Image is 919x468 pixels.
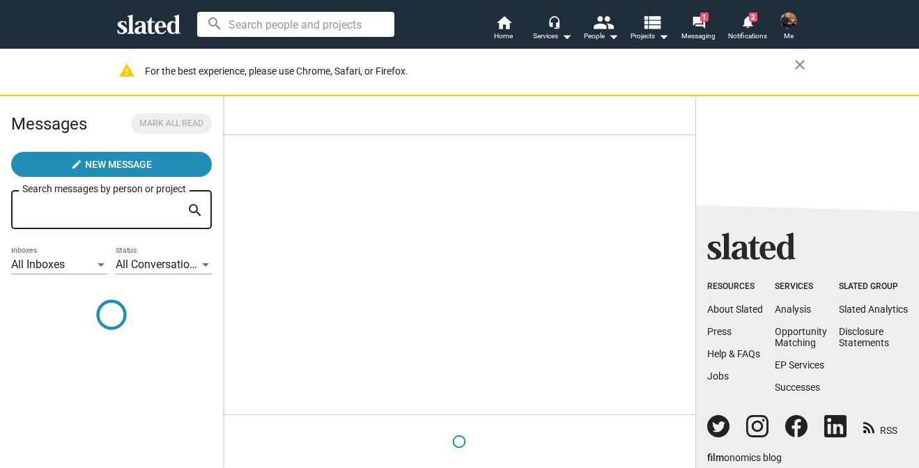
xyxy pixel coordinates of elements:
button: Mark all read [131,114,212,134]
a: Jobs [707,370,729,382]
a: filmonomics blog [707,440,782,465]
a: Home [479,14,528,45]
span: 2 [749,13,757,22]
button: Services [528,14,577,45]
h2: Messages [11,107,87,141]
div: People [584,28,619,45]
div: Resources [707,281,763,292]
mat-icon: view_list [641,12,661,32]
a: OpportunityMatching [775,326,827,348]
a: Press [707,326,732,337]
a: 2Notifications [723,14,772,45]
input: Search people and projects [197,12,394,37]
span: Home [494,28,513,45]
button: Projects [626,14,674,45]
div: For the best experience, please use Chrome, Safari, or Firefox. [145,62,794,81]
mat-icon: warning [118,62,135,79]
mat-icon: headset_mic [548,15,560,28]
a: Analysis [775,304,811,315]
span: All Conversations [116,258,201,271]
span: film [707,452,724,463]
a: EP Services [775,359,824,370]
button: People [577,14,626,45]
a: 1Messaging [674,14,723,45]
button: New Message [11,152,212,177]
a: Slated Analytics [839,304,908,315]
a: RSS [863,416,897,437]
mat-icon: arrow_drop_down [558,28,575,45]
span: Messaging [681,28,716,45]
span: 1 [700,13,709,22]
div: Services [533,28,572,45]
mat-icon: people [592,12,612,32]
span: Projects [631,28,669,45]
mat-icon: notifications [741,15,754,28]
span: New Message [85,152,152,177]
img: JZ Murdock [780,13,797,29]
a: Successes [775,382,820,393]
span: Notifications [728,28,767,45]
mat-icon: forum [692,15,705,29]
div: Slated Group [839,281,908,292]
a: Help & FAQs [707,348,760,359]
mat-icon: arrow_drop_down [605,28,621,45]
mat-icon: create [71,159,82,170]
mat-icon: close [791,56,808,73]
button: JZ MurdockMe [772,10,805,46]
span: All Inboxes [11,258,65,271]
a: About Slated [707,304,763,315]
span: Mark all read [139,116,203,131]
mat-icon: search [187,200,203,221]
div: Services [775,281,827,292]
span: Me [784,28,794,45]
mat-icon: arrow_drop_down [655,28,672,45]
mat-icon: home [495,14,512,31]
a: DisclosureStatements [839,326,889,348]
